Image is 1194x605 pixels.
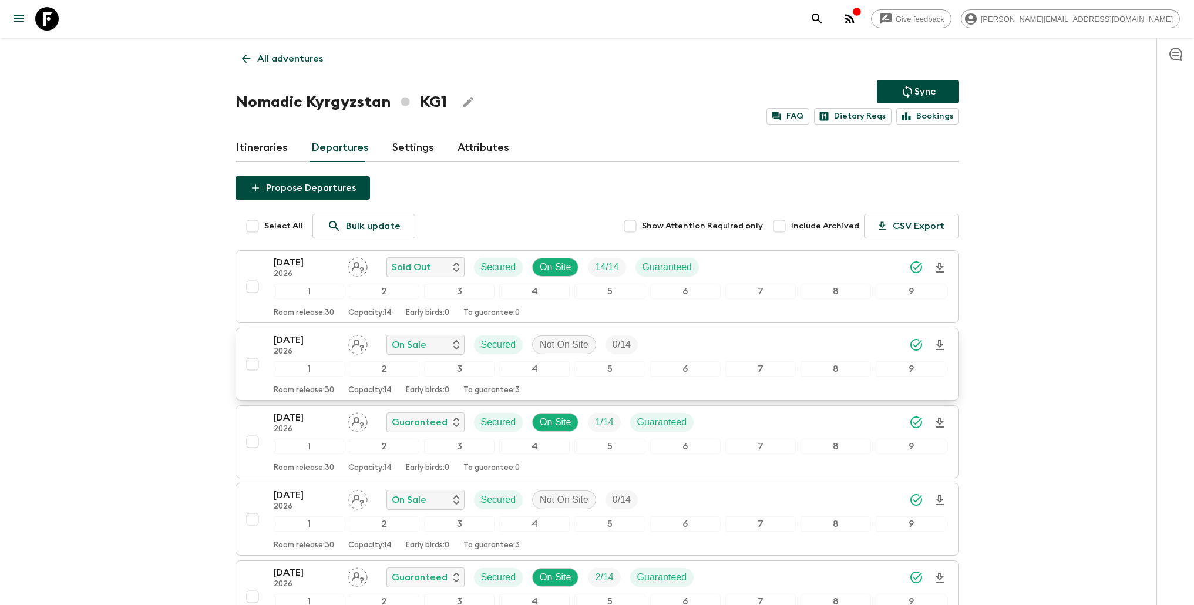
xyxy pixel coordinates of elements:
p: 2 / 14 [595,570,613,584]
p: Early birds: 0 [406,541,449,550]
p: Capacity: 14 [348,541,392,550]
div: 8 [801,439,871,454]
span: Assign pack leader [348,261,368,270]
div: 8 [801,516,871,532]
div: Trip Fill [606,490,638,509]
div: 3 [424,516,495,532]
div: 3 [424,361,495,377]
div: [PERSON_NAME][EMAIL_ADDRESS][DOMAIN_NAME] [961,9,1180,28]
span: Select All [264,220,303,232]
div: Secured [474,490,523,509]
div: 5 [574,439,645,454]
p: 0 / 14 [613,493,631,507]
div: 9 [876,439,946,454]
p: 2026 [274,502,338,512]
p: On Sale [392,338,426,352]
button: menu [7,7,31,31]
span: Show Attention Required only [642,220,763,232]
button: Sync adventure departures to the booking engine [877,80,959,103]
div: 5 [574,284,645,299]
div: 6 [650,516,721,532]
div: Trip Fill [588,413,620,432]
div: 3 [424,439,495,454]
p: Early birds: 0 [406,386,449,395]
h1: Nomadic Kyrgyzstan KG1 [236,90,447,114]
p: Secured [481,260,516,274]
div: 8 [801,361,871,377]
p: [DATE] [274,411,338,425]
span: Assign pack leader [348,493,368,503]
span: Give feedback [889,15,951,23]
div: 4 [499,439,570,454]
span: Assign pack leader [348,338,368,348]
div: 9 [876,516,946,532]
svg: Synced Successfully [909,493,923,507]
div: 7 [725,284,796,299]
p: [DATE] [274,333,338,347]
a: Departures [311,134,369,162]
p: Capacity: 14 [348,386,392,395]
p: Room release: 30 [274,541,334,550]
p: Guaranteed [643,260,692,274]
p: 14 / 14 [595,260,618,274]
div: Not On Site [532,490,596,509]
div: 1 [274,439,344,454]
a: Dietary Reqs [814,108,892,125]
svg: Synced Successfully [909,570,923,584]
div: 4 [499,284,570,299]
p: Secured [481,493,516,507]
p: Guaranteed [637,415,687,429]
a: Attributes [458,134,509,162]
svg: Synced Successfully [909,338,923,352]
div: 1 [274,284,344,299]
span: Include Archived [791,220,859,232]
div: 8 [801,284,871,299]
svg: Synced Successfully [909,260,923,274]
p: Guaranteed [392,570,448,584]
p: 2026 [274,270,338,279]
button: [DATE]2026Assign pack leaderSold OutSecuredOn SiteTrip FillGuaranteed123456789Room release:30Capa... [236,250,959,323]
button: [DATE]2026Assign pack leaderGuaranteedSecuredOn SiteTrip FillGuaranteed123456789Room release:30Ca... [236,405,959,478]
div: On Site [532,413,578,432]
button: Edit Adventure Title [456,90,480,114]
p: 1 / 14 [595,415,613,429]
a: All adventures [236,47,329,70]
p: [DATE] [274,566,338,580]
div: 6 [650,361,721,377]
div: Trip Fill [588,258,625,277]
svg: Download Onboarding [933,493,947,507]
svg: Download Onboarding [933,416,947,430]
div: 1 [274,361,344,377]
div: On Site [532,258,578,277]
button: CSV Export [864,214,959,238]
div: 3 [424,284,495,299]
div: 9 [876,284,946,299]
a: Settings [392,134,434,162]
a: Bulk update [312,214,415,238]
p: 0 / 14 [613,338,631,352]
div: 7 [725,361,796,377]
div: 5 [574,516,645,532]
a: Give feedback [871,9,951,28]
p: Not On Site [540,338,588,352]
p: On Site [540,570,571,584]
p: On Site [540,415,571,429]
div: 5 [574,361,645,377]
p: Sync [914,85,936,99]
div: 7 [725,516,796,532]
p: To guarantee: 0 [463,308,520,318]
span: Assign pack leader [348,571,368,580]
div: 2 [349,439,419,454]
div: 2 [349,361,419,377]
div: 7 [725,439,796,454]
p: All adventures [257,52,323,66]
a: FAQ [766,108,809,125]
div: Secured [474,413,523,432]
svg: Download Onboarding [933,571,947,585]
p: To guarantee: 0 [463,463,520,473]
div: Secured [474,335,523,354]
button: search adventures [805,7,829,31]
div: 2 [349,284,419,299]
p: Early birds: 0 [406,308,449,318]
p: [DATE] [274,488,338,502]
